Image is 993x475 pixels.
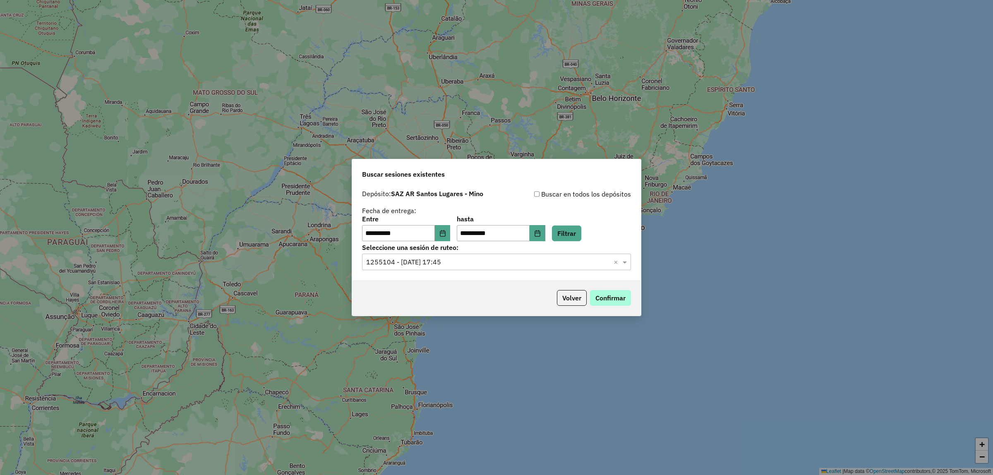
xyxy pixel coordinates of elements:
button: Choose Date [530,225,545,242]
label: Depósito: [362,189,483,199]
label: Seleccione una sesión de ruteo: [362,242,631,252]
button: Confirmar [590,290,631,306]
label: Fecha de entrega: [362,206,416,216]
label: Entre [362,214,450,224]
button: Filtrar [552,226,581,241]
label: hasta [457,214,545,224]
button: Volver [557,290,587,306]
span: Buscar sesiones existentes [362,169,445,179]
button: Choose Date [435,225,451,242]
strong: SAZ AR Santos Lugares - Mino [391,190,483,198]
div: Buscar en todos los depósitos [496,189,631,199]
span: Clear all [614,257,621,267]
